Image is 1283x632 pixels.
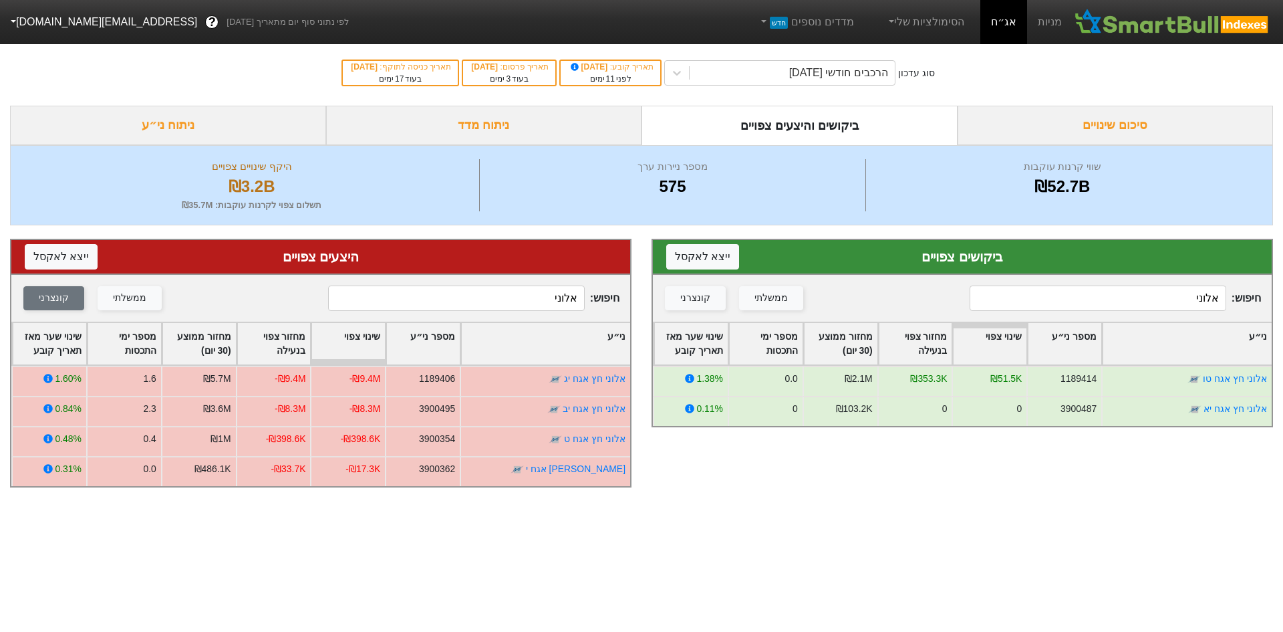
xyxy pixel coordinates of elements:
span: לפי נתוני סוף יום מתאריך [DATE] [227,15,349,29]
div: Toggle SortBy [654,323,728,364]
div: סיכום שינויים [958,106,1274,145]
div: ניתוח מדד [326,106,642,145]
span: [DATE] [569,62,610,72]
div: 0.0 [785,372,797,386]
span: חיפוש : [970,286,1261,311]
div: Toggle SortBy [13,323,86,364]
div: ₪1M [210,432,231,446]
div: ₪103.2K [836,402,873,416]
img: tase link [547,403,561,416]
a: אלוני חץ אגח ט [564,433,625,444]
div: ₪3.6M [203,402,231,416]
img: SmartBull [1073,9,1272,35]
div: -₪8.3M [349,402,381,416]
div: Toggle SortBy [237,323,311,364]
div: ₪2.1M [845,372,873,386]
a: אלוני חץ אגח טו [1203,373,1267,384]
div: 0.11% [696,402,722,416]
a: [PERSON_NAME] אגח י [526,463,625,474]
input: 343 רשומות... [328,286,585,311]
span: ? [208,13,216,31]
span: חיפוש : [328,286,619,311]
span: [DATE] [351,62,380,72]
div: Toggle SortBy [386,323,460,364]
img: tase link [549,373,562,386]
div: בעוד ימים [470,73,549,85]
div: 0.0 [143,462,156,476]
div: ₪3.2B [27,175,476,199]
div: ₪51.5K [990,372,1022,386]
div: תאריך כניסה לתוקף : [349,61,451,73]
div: -₪398.6K [266,432,306,446]
a: מדדים נוספיםחדש [753,9,859,35]
img: tase link [1187,373,1201,386]
button: ממשלתי [98,286,162,310]
div: ביקושים צפויים [666,247,1258,267]
div: ₪353.3K [910,372,947,386]
span: 17 [395,74,404,84]
div: 3900495 [419,402,455,416]
div: ממשלתי [754,291,788,306]
div: ממשלתי [113,291,146,306]
div: 1.38% [696,372,722,386]
span: חדש [770,17,788,29]
div: -₪33.7K [271,462,305,476]
div: 0 [942,402,948,416]
div: 1189414 [1060,372,1097,386]
div: Toggle SortBy [879,323,952,364]
div: -₪17.3K [345,462,380,476]
div: Toggle SortBy [311,323,385,364]
div: 2.3 [143,402,156,416]
div: שווי קרנות עוקבות [869,159,1256,175]
div: תאריך קובע : [567,61,654,73]
input: 232 רשומות... [970,286,1226,311]
div: Toggle SortBy [461,323,630,364]
div: Toggle SortBy [953,323,1026,364]
img: tase link [549,433,562,446]
button: ייצא לאקסל [25,244,98,270]
div: -₪9.4M [275,372,306,386]
div: תשלום צפוי לקרנות עוקבות : ₪35.7M [27,199,476,212]
div: הרכבים חודשי [DATE] [789,65,888,81]
div: ₪486.1K [194,462,231,476]
span: [DATE] [471,62,500,72]
a: הסימולציות שלי [881,9,970,35]
div: ₪5.7M [203,372,231,386]
div: תאריך פרסום : [470,61,549,73]
div: לפני ימים [567,73,654,85]
a: אלוני חץ אגח יב [563,403,625,414]
div: קונצרני [39,291,69,306]
div: 0.48% [55,432,81,446]
div: היקף שינויים צפויים [27,159,476,175]
button: קונצרני [23,286,84,310]
div: 0.84% [55,402,81,416]
img: tase link [511,463,524,476]
span: 11 [606,74,615,84]
div: מספר ניירות ערך [483,159,861,175]
div: Toggle SortBy [88,323,161,364]
div: Toggle SortBy [804,323,877,364]
div: 1189406 [419,372,455,386]
div: 3900354 [419,432,455,446]
button: ייצא לאקסל [666,244,739,270]
div: ביקושים והיצעים צפויים [641,106,958,145]
div: -₪9.4M [349,372,381,386]
img: tase link [1188,403,1201,416]
div: בעוד ימים [349,73,451,85]
div: ₪52.7B [869,175,1256,199]
button: קונצרני [665,286,726,310]
div: -₪398.6K [341,432,381,446]
div: סוג עדכון [898,66,935,80]
div: Toggle SortBy [1028,323,1101,364]
div: Toggle SortBy [729,323,803,364]
div: 0 [793,402,798,416]
div: 1.60% [55,372,81,386]
div: 3900362 [419,462,455,476]
div: היצעים צפויים [25,247,617,267]
div: קונצרני [680,291,710,306]
div: 0.31% [55,462,81,476]
div: 1.6 [143,372,156,386]
div: 0 [1017,402,1022,416]
div: -₪8.3M [275,402,306,416]
div: 3900487 [1060,402,1097,416]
